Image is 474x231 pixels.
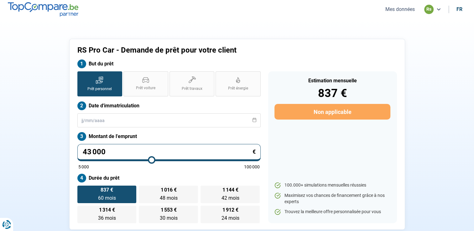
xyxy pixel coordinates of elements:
[222,187,238,192] span: 1 144 €
[244,165,260,169] span: 100 000
[78,165,89,169] span: 5 000
[136,85,155,91] span: Prêt voiture
[77,101,261,110] label: Date d'immatriculation
[8,2,78,16] img: TopCompare.be
[159,195,177,201] span: 48 mois
[159,215,177,221] span: 30 mois
[221,195,239,201] span: 42 mois
[221,215,239,221] span: 24 mois
[87,86,112,92] span: Prêt personnel
[98,195,116,201] span: 60 mois
[274,192,390,205] li: Maximisez vos chances de financement grâce à nos experts
[383,6,417,13] button: Mes données
[77,132,261,141] label: Montant de l'emprunt
[222,208,238,213] span: 1 912 €
[274,78,390,83] div: Estimation mensuelle
[99,208,115,213] span: 1 314 €
[274,182,390,188] li: 100.000+ simulations mensuelles réussies
[274,104,390,120] button: Non applicable
[253,149,256,155] span: €
[160,187,176,192] span: 1 016 €
[160,208,176,213] span: 1 553 €
[182,86,202,91] span: Prêt travaux
[77,113,261,127] input: jj/mm/aaaa
[77,59,261,68] label: But du prêt
[228,86,248,91] span: Prêt énergie
[424,5,434,14] div: rs
[101,187,113,192] span: 837 €
[98,215,116,221] span: 36 mois
[274,88,390,99] div: 837 €
[274,209,390,215] li: Trouvez la meilleure offre personnalisée pour vous
[77,46,315,55] h1: RS Pro Car - Demande de prêt pour votre client
[456,6,462,12] div: fr
[77,174,261,182] label: Durée du prêt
